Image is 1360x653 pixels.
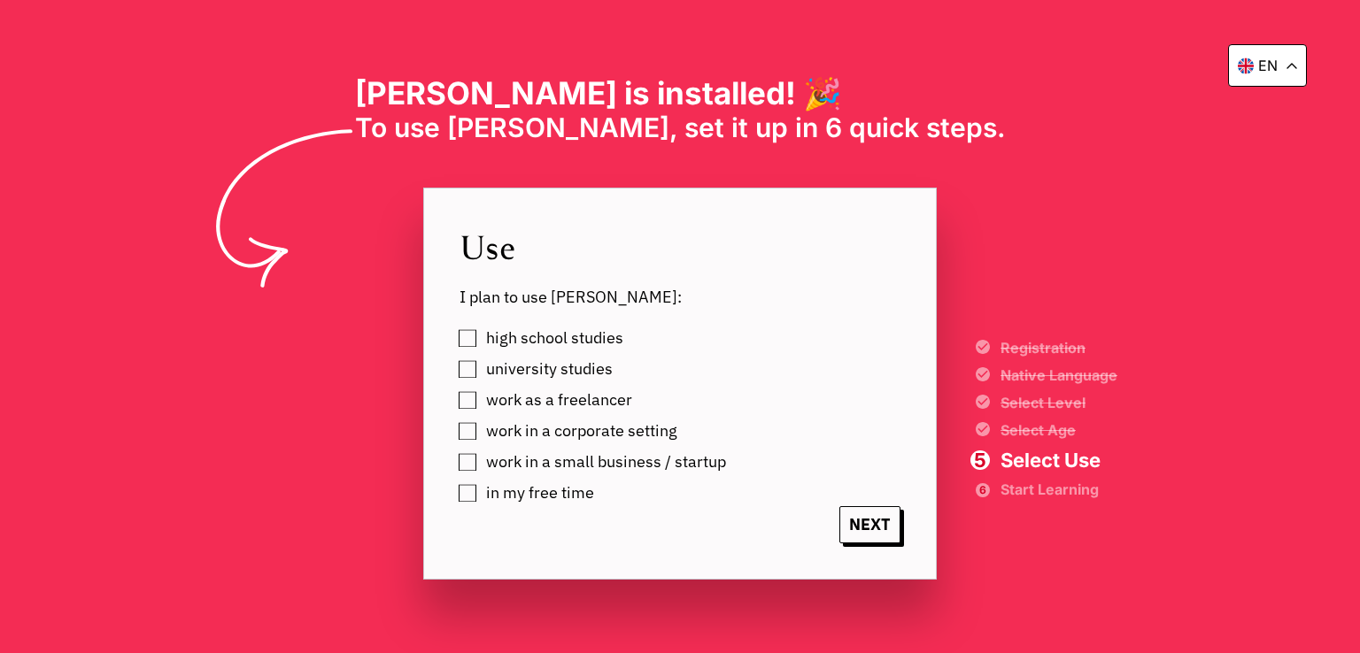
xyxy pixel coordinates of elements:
span: Use [460,224,900,269]
span: in my free time [486,484,594,502]
span: Select Level [1001,396,1117,410]
span: Native Language [1001,368,1117,382]
span: To use [PERSON_NAME], set it up in 6 quick steps. [355,111,1006,143]
h1: [PERSON_NAME] is installed! 🎉 [355,74,1006,111]
span: work in a corporate setting [486,422,677,440]
span: Select Use [1001,450,1117,470]
span: work in a small business / startup [486,453,726,471]
span: high school studies [486,329,623,347]
span: university studies [486,360,613,378]
span: work as a freelancer [486,391,632,409]
span: I plan to use [PERSON_NAME]: [460,287,900,307]
span: Select Age [1001,423,1117,437]
span: Registration [1001,341,1117,355]
span: Start Learning [1001,483,1117,496]
p: en [1258,57,1278,74]
span: NEXT [839,506,900,543]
